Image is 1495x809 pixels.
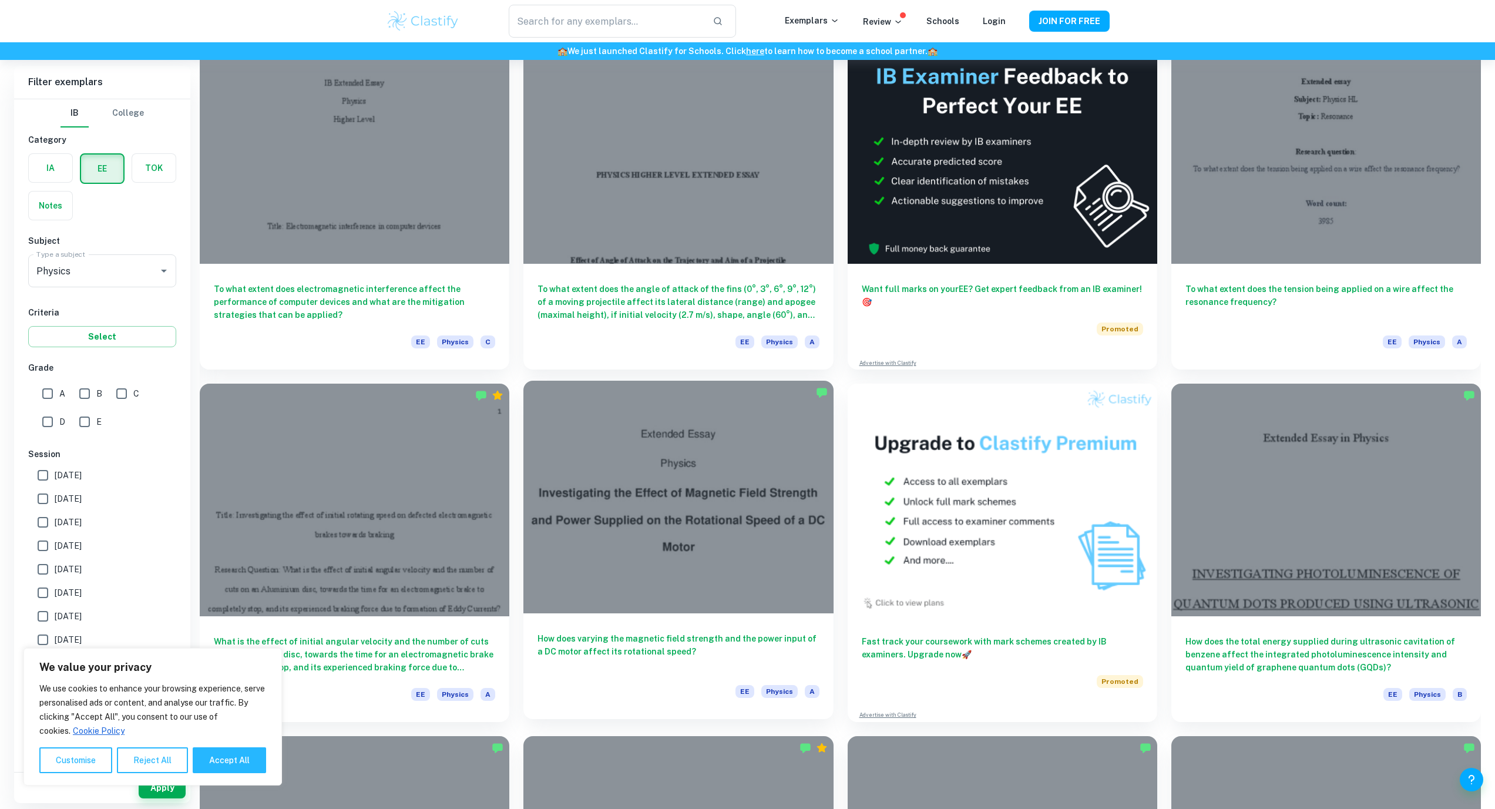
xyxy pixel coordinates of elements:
p: Exemplars [785,14,839,27]
div: We value your privacy [23,648,282,785]
h6: Subject [28,234,176,247]
span: 🏫 [557,46,567,56]
h6: Filter exemplars [14,66,190,99]
button: Customise [39,747,112,773]
span: EE [1383,335,1402,348]
span: EE [1383,688,1402,701]
span: [DATE] [55,539,82,552]
span: A [59,387,65,400]
div: Filter type choice [61,99,144,127]
h6: To what extent does the tension being applied on a wire affect the resonance frequency? [1185,283,1467,321]
div: Premium [816,742,828,754]
h6: How does the total energy supplied during ultrasonic cavitation of benzene affect the integrated ... [1185,635,1467,674]
button: Reject All [117,747,188,773]
a: To what extent does electromagnetic interference affect the performance of computer devices and w... [200,32,509,370]
span: Physics [1409,688,1446,701]
a: here [746,46,764,56]
a: Advertise with Clastify [859,359,916,367]
span: EE [735,335,754,348]
img: Marked [1463,742,1475,754]
h6: Fast track your coursework with mark schemes created by IB examiners. Upgrade now [862,635,1143,661]
button: JOIN FOR FREE [1029,11,1110,32]
h6: Category [28,133,176,146]
button: Select [28,326,176,347]
h6: How does varying the magnetic field strength and the power input of a DC motor affect its rotatio... [537,632,819,671]
span: A [805,685,819,698]
span: [DATE] [55,516,82,529]
span: 🎯 [862,297,872,307]
a: What is the effect of initial angular velocity and the number of cuts on an Aluminium disc, towar... [200,384,509,721]
span: [DATE] [55,586,82,599]
span: Promoted [1097,675,1143,688]
a: To what extent does the tension being applied on a wire affect the resonance frequency?EEPhysicsA [1171,32,1481,370]
a: How does varying the magnetic field strength and the power input of a DC motor affect its rotatio... [523,384,833,721]
h6: We just launched Clastify for Schools. Click to learn how to become a school partner. [2,45,1493,58]
h6: To what extent does the angle of attack of the fins (0°, 3°, 6°, 9°, 12°) of a moving projectile ... [537,283,819,321]
span: [DATE] [55,563,82,576]
span: Physics [1409,335,1445,348]
a: Schools [926,16,959,26]
h6: Grade [28,361,176,374]
img: Marked [1140,742,1151,754]
a: Login [983,16,1006,26]
div: Premium [492,390,503,401]
img: Thumbnail [848,384,1157,616]
span: Physics [761,335,798,348]
p: We value your privacy [39,660,266,674]
span: C [133,387,139,400]
span: B [1453,688,1467,701]
img: Thumbnail [848,32,1157,264]
span: Physics [761,685,798,698]
span: 🏫 [928,46,938,56]
h6: To what extent does electromagnetic interference affect the performance of computer devices and w... [214,283,495,321]
button: Accept All [193,747,266,773]
img: Marked [475,390,487,401]
h6: Want full marks on your EE ? Get expert feedback from an IB examiner! [862,283,1143,308]
span: [DATE] [55,492,82,505]
img: Marked [1463,390,1475,401]
a: Cookie Policy [72,726,125,736]
button: Open [156,263,172,279]
label: Type a subject [36,249,85,259]
button: IB [61,99,89,127]
span: EE [411,688,430,701]
span: [DATE] [55,633,82,646]
span: Physics [437,335,473,348]
span: Promoted [1097,323,1143,335]
span: [DATE] [55,469,82,482]
h6: Session [28,448,176,461]
span: A [481,688,495,701]
a: Advertise with Clastify [859,711,916,719]
img: Marked [492,742,503,754]
span: A [1452,335,1467,348]
button: Notes [29,192,72,220]
img: Marked [799,742,811,754]
span: [DATE] [55,610,82,623]
img: Marked [816,387,828,398]
span: Physics [437,688,473,701]
span: D [59,415,65,428]
button: EE [81,155,123,183]
h6: What is the effect of initial angular velocity and the number of cuts on an Aluminium disc, towar... [214,635,495,674]
img: Clastify logo [386,9,461,33]
span: 🚀 [962,650,972,659]
h6: Criteria [28,306,176,319]
button: College [112,99,144,127]
p: We use cookies to enhance your browsing experience, serve personalised ads or content, and analys... [39,682,266,738]
button: IA [29,154,72,182]
a: To what extent does the angle of attack of the fins (0°, 3°, 6°, 9°, 12°) of a moving projectile ... [523,32,833,370]
span: E [96,415,102,428]
button: Apply [139,777,186,798]
button: Help and Feedback [1460,768,1483,791]
a: Want full marks on yourEE? Get expert feedback from an IB examiner!PromotedAdvertise with Clastify [848,32,1157,370]
span: C [481,335,495,348]
span: EE [735,685,754,698]
p: Review [863,15,903,28]
button: TOK [132,154,176,182]
span: A [805,335,819,348]
span: B [96,387,102,400]
span: EE [411,335,430,348]
input: Search for any exemplars... [509,5,703,38]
